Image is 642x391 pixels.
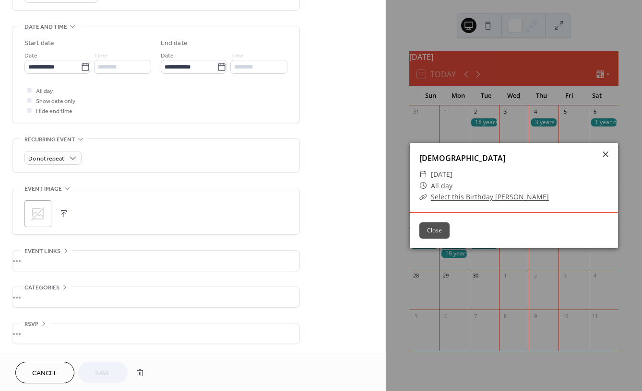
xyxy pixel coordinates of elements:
[12,323,299,344] div: •••
[431,192,549,201] a: Select this Birthday [PERSON_NAME]
[15,362,74,383] button: Cancel
[36,106,72,116] span: Hide end time
[419,191,427,203] div: ​
[230,51,244,61] span: Time
[431,180,452,192] span: All day
[419,169,427,180] div: ​
[419,153,505,163] a: [DEMOGRAPHIC_DATA]
[12,287,299,307] div: •••
[24,283,59,293] span: Categories
[12,251,299,271] div: •••
[161,38,188,48] div: End date
[28,153,64,164] span: Do not repeat
[24,246,60,256] span: Event links
[419,222,450,239] button: Close
[36,86,53,96] span: All day
[32,368,58,379] span: Cancel
[431,169,452,180] span: [DATE]
[24,38,54,48] div: Start date
[419,180,427,192] div: ​
[24,184,62,194] span: Event image
[161,51,174,61] span: Date
[24,51,37,61] span: Date
[24,319,38,329] span: RSVP
[24,135,75,145] span: Recurring event
[36,96,75,106] span: Show date only
[94,51,107,61] span: Time
[24,22,67,32] span: Date and time
[24,200,51,227] div: ;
